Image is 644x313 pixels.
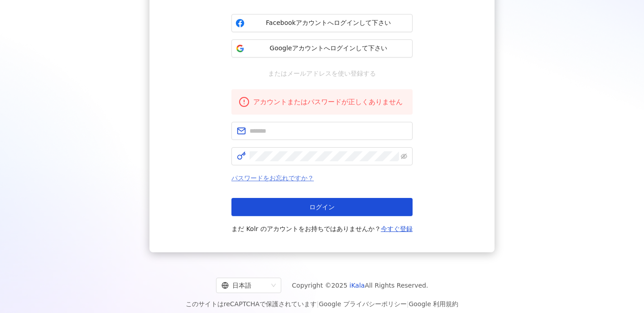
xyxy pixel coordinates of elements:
[231,39,413,58] button: Googleアカウントへログインして下さい
[309,203,335,211] span: ログイン
[319,300,407,308] a: Google プライバシーポリシー
[231,223,413,234] span: まだ Kolr のアカウントをお持ちではありませんか？
[292,280,428,291] span: Copyright © 2025 All Rights Reserved.
[401,153,407,159] span: eye-invisible
[248,19,409,28] span: Facebookアカウントへログインして下さい
[350,282,365,289] a: iKala
[221,278,268,293] div: 日本語
[317,300,319,308] span: |
[248,44,409,53] span: Googleアカウントへログインして下さい
[407,300,409,308] span: |
[381,225,413,232] a: 今すぐ登録
[231,174,314,182] a: パスワードをお忘れですか？
[231,198,413,216] button: ログイン
[231,14,413,32] button: Facebookアカウントへログインして下さい
[409,300,458,308] a: Google 利用規約
[253,96,405,107] div: アカウントまたはパスワードが正しくありません
[262,68,382,78] span: またはメールアドレスを使い登録する
[186,299,459,309] span: このサイトはreCAPTCHAで保護されています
